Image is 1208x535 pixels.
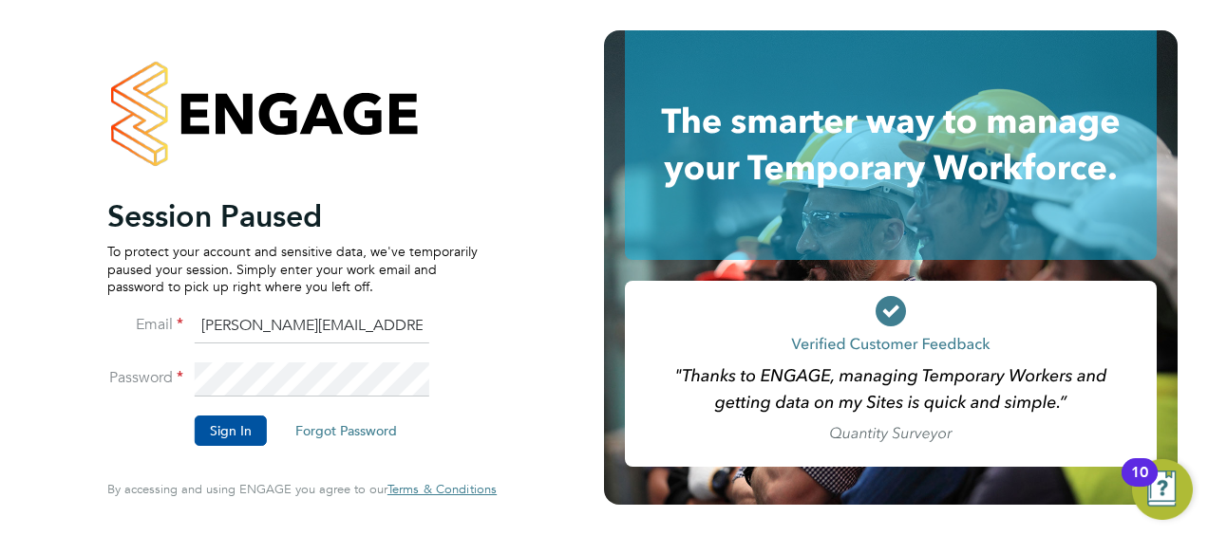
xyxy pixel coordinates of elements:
[1131,472,1148,497] div: 10
[280,415,412,446] button: Forgot Password
[195,415,267,446] button: Sign In
[107,315,183,335] label: Email
[387,481,497,497] span: Terms & Conditions
[107,197,478,235] h2: Session Paused
[387,482,497,497] a: Terms & Conditions
[107,368,183,388] label: Password
[195,309,429,343] input: Enter your work email...
[1132,459,1193,520] button: Open Resource Center, 10 new notifications
[107,243,478,295] p: To protect your account and sensitive data, we've temporarily paused your session. Simply enter y...
[107,481,497,497] span: By accessing and using ENGAGE you agree to our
